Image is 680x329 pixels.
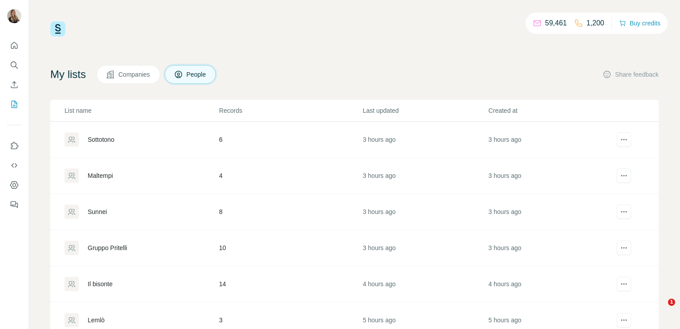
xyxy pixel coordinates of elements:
button: My lists [7,96,21,112]
td: 4 hours ago [362,266,488,302]
button: Use Surfe API [7,157,21,173]
button: Buy credits [619,17,660,29]
button: Feedback [7,197,21,213]
p: Last updated [363,106,487,115]
td: 3 hours ago [362,194,488,230]
img: Surfe Logo [50,21,65,37]
td: 3 hours ago [362,122,488,158]
td: 10 [219,230,362,266]
span: People [186,70,207,79]
button: actions [617,313,631,327]
p: List name [65,106,218,115]
h4: My lists [50,67,86,82]
div: Lemlò [88,316,105,325]
td: 6 [219,122,362,158]
button: Dashboard [7,177,21,193]
p: 59,461 [545,18,567,29]
span: 1 [668,299,675,306]
div: Gruppo Pritelli [88,243,127,252]
div: Maltempi [88,171,113,180]
button: Search [7,57,21,73]
span: Companies [118,70,151,79]
div: Il bisonte [88,280,113,288]
td: 8 [219,194,362,230]
td: 3 hours ago [488,194,614,230]
button: actions [617,132,631,147]
button: actions [617,241,631,255]
button: actions [617,277,631,291]
button: actions [617,169,631,183]
div: Sunnei [88,207,107,216]
button: Share feedback [603,70,659,79]
p: Records [219,106,362,115]
button: Enrich CSV [7,77,21,93]
td: 3 hours ago [362,158,488,194]
p: Created at [489,106,613,115]
td: 3 hours ago [488,158,614,194]
td: 4 [219,158,362,194]
td: 3 hours ago [362,230,488,266]
td: 3 hours ago [488,230,614,266]
p: 1,200 [587,18,604,29]
iframe: Intercom live chat [650,299,671,320]
td: 4 hours ago [488,266,614,302]
td: 14 [219,266,362,302]
div: Sottotono [88,135,114,144]
button: Quick start [7,37,21,53]
button: actions [617,205,631,219]
img: Avatar [7,9,21,23]
td: 3 hours ago [488,122,614,158]
button: Use Surfe on LinkedIn [7,138,21,154]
